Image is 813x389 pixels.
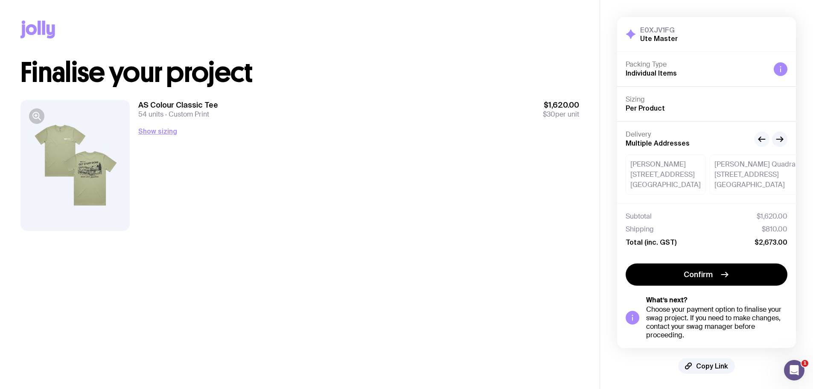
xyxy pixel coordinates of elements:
[163,110,209,119] span: Custom Print
[646,296,787,304] h5: What’s next?
[626,69,677,77] span: Individual Items
[640,34,678,43] h2: Ute Master
[626,155,705,195] div: [PERSON_NAME] [STREET_ADDRESS] [GEOGRAPHIC_DATA]
[626,60,767,69] h4: Packing Type
[626,95,787,104] h4: Sizing
[543,110,579,119] span: per unit
[626,104,665,112] span: Per Product
[678,358,735,374] button: Copy Link
[755,238,787,246] span: $2,673.00
[696,362,728,370] span: Copy Link
[138,126,177,136] button: Show sizing
[801,360,808,367] span: 1
[20,59,579,86] h1: Finalise your project
[710,155,800,195] div: [PERSON_NAME] Quadra [STREET_ADDRESS] [GEOGRAPHIC_DATA]
[626,225,654,234] span: Shipping
[684,269,713,280] span: Confirm
[626,212,652,221] span: Subtotal
[138,100,218,110] h3: AS Colour Classic Tee
[646,305,787,339] div: Choose your payment option to finalise your swag project. If you need to make changes, contact yo...
[626,130,747,139] h4: Delivery
[762,225,787,234] span: $810.00
[543,100,579,110] span: $1,620.00
[784,360,804,380] iframe: Intercom live chat
[626,139,690,147] span: Multiple Addresses
[626,238,676,246] span: Total (inc. GST)
[640,26,678,34] h3: E0XJV1FG
[138,110,163,119] span: 54 units
[543,110,555,119] span: $30
[757,212,787,221] span: $1,620.00
[626,263,787,286] button: Confirm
